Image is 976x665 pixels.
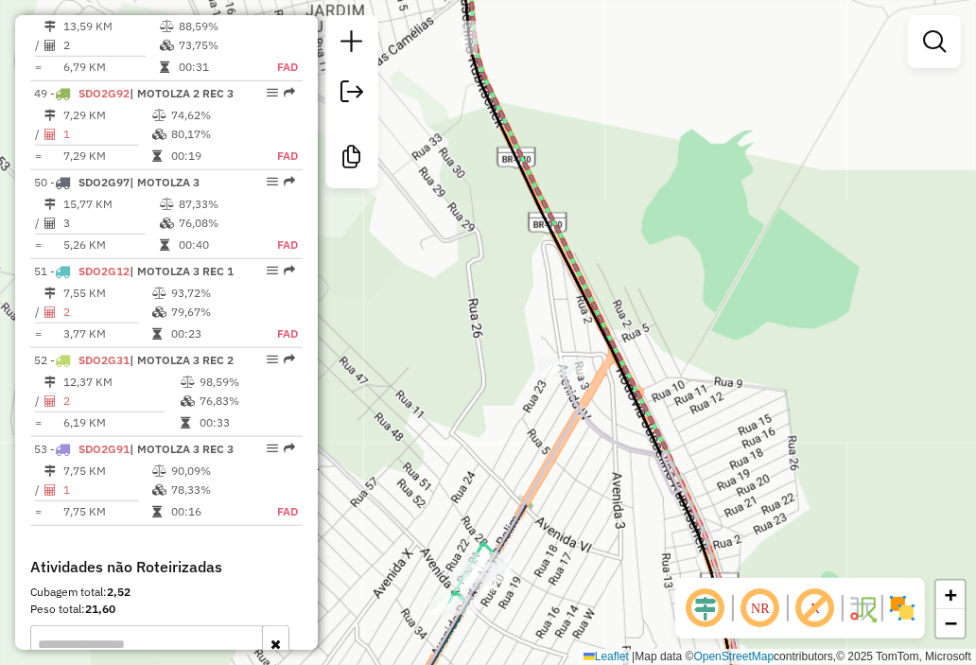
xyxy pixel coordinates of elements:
[178,36,256,55] td: 73,75%
[178,214,256,233] td: 76,08%
[62,303,151,322] td: 2
[160,218,174,229] i: % de utilização da cubagem
[170,502,253,521] td: 00:16
[632,650,635,663] span: |
[62,214,159,233] td: 3
[253,324,299,343] td: FAD
[62,58,159,77] td: 6,79 KM
[267,176,278,187] em: Opções
[152,328,162,340] i: Tempo total em rota
[936,609,965,638] a: Zoom out
[130,86,234,100] span: | MOTOLZA 2 REC 3
[178,17,256,36] td: 88,59%
[160,61,169,73] i: Tempo total em rota
[793,586,838,631] span: Exibir rótulo
[130,175,200,189] span: | MOTOLZA 3
[78,353,130,367] span: SDO2G31
[30,584,303,601] div: Cubagem total:
[130,264,234,278] span: | MOTOLZA 3 REC 1
[34,86,234,100] span: 49 -
[267,265,278,276] em: Opções
[284,443,295,454] em: Rota exportada
[152,465,166,477] i: % de utilização do peso
[62,324,151,343] td: 3,77 KM
[178,236,256,254] td: 00:40
[34,324,44,343] td: =
[30,601,303,618] div: Peso total:
[62,36,159,55] td: 2
[44,218,56,229] i: Total de Atividades
[62,195,159,214] td: 15,77 KM
[34,236,44,254] td: =
[178,58,256,77] td: 00:31
[915,23,953,61] a: Exibir filtros
[62,413,180,432] td: 6,19 KM
[284,265,295,276] em: Rota exportada
[267,354,278,365] em: Opções
[267,87,278,98] em: Opções
[34,481,44,499] td: /
[34,147,44,166] td: =
[62,17,159,36] td: 13,59 KM
[152,150,162,162] i: Tempo total em rota
[253,147,299,166] td: FAD
[170,481,253,499] td: 78,33%
[170,324,253,343] td: 00:23
[284,87,295,98] em: Rota exportada
[34,442,234,456] span: 53 -
[62,125,151,144] td: 1
[256,236,299,254] td: FAD
[44,484,56,496] i: Total de Atividades
[333,23,371,65] a: Nova sessão e pesquisa
[170,284,253,303] td: 93,72%
[78,175,130,189] span: SDO2G97
[160,40,174,51] i: % de utilização da cubagem
[34,303,44,322] td: /
[152,288,166,299] i: % de utilização do peso
[579,649,976,665] div: Map data © contributors,© 2025 TomTom, Microsoft
[160,21,174,32] i: % de utilização do peso
[945,583,957,606] span: +
[160,239,169,251] i: Tempo total em rota
[152,110,166,121] i: % de utilização do peso
[160,199,174,210] i: % de utilização do peso
[62,392,180,411] td: 2
[62,236,159,254] td: 5,26 KM
[44,288,56,299] i: Distância Total
[62,502,151,521] td: 7,75 KM
[284,354,295,365] em: Rota exportada
[34,264,234,278] span: 51 -
[152,506,162,517] i: Tempo total em rota
[738,586,783,631] span: Ocultar NR
[34,36,44,55] td: /
[44,21,56,32] i: Distância Total
[34,392,44,411] td: /
[62,106,151,125] td: 7,29 KM
[34,58,44,77] td: =
[44,129,56,140] i: Total de Atividades
[34,125,44,144] td: /
[152,129,166,140] i: % de utilização da cubagem
[181,395,195,407] i: % de utilização da cubagem
[152,306,166,318] i: % de utilização da cubagem
[170,462,253,481] td: 90,09%
[199,373,294,392] td: 98,59%
[256,58,299,77] td: FAD
[107,585,131,599] strong: 2,52
[85,602,115,616] strong: 21,60
[44,199,56,210] i: Distância Total
[44,465,56,477] i: Distância Total
[44,40,56,51] i: Total de Atividades
[683,586,728,631] span: Ocultar deslocamento
[62,373,180,392] td: 12,37 KM
[945,611,957,635] span: −
[253,502,299,521] td: FAD
[181,376,195,388] i: % de utilização do peso
[181,417,190,429] i: Tempo total em rota
[936,581,965,609] a: Zoom in
[44,110,56,121] i: Distância Total
[170,147,253,166] td: 00:19
[62,462,151,481] td: 7,75 KM
[130,442,234,456] span: | MOTOLZA 3 REC 3
[694,650,775,663] a: OpenStreetMap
